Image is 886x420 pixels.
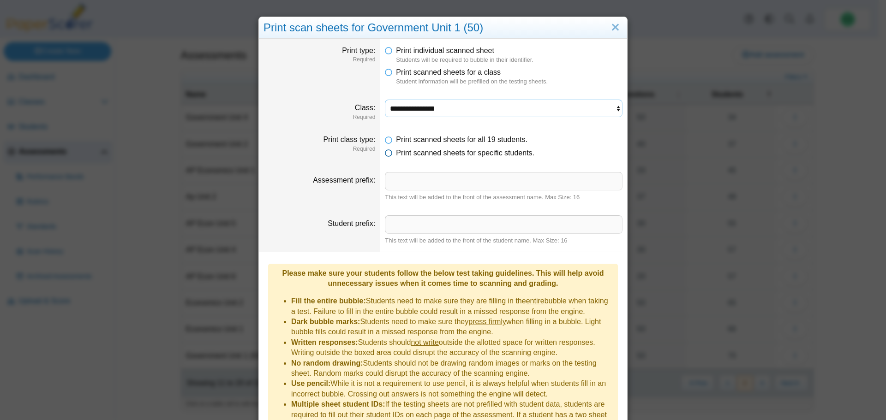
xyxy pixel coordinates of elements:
[291,379,613,399] li: While it is not a requirement to use pencil, it is always helpful when students fill in an incorr...
[396,77,623,86] dfn: Student information will be prefilled on the testing sheets.
[263,145,375,153] dfn: Required
[411,338,438,346] u: not write
[468,318,506,325] u: press firmly
[291,338,358,346] b: Written responses:
[396,56,623,64] dfn: Students will be required to bubble in their identifier.
[385,237,623,245] div: This text will be added to the front of the student name. Max Size: 16
[263,113,375,121] dfn: Required
[291,359,363,367] b: No random drawing:
[291,317,613,337] li: Students need to make sure they when filling in a bubble. Light bubble fills could result in a mi...
[396,149,534,157] span: Print scanned sheets for specific students.
[396,47,494,54] span: Print individual scanned sheet
[259,17,627,39] div: Print scan sheets for Government Unit 1 (50)
[328,219,375,227] label: Student prefix
[608,20,623,35] a: Close
[313,176,375,184] label: Assessment prefix
[355,104,375,112] label: Class
[291,337,613,358] li: Students should outside the allotted space for written responses. Writing outside the boxed area ...
[526,297,545,305] u: entire
[323,136,375,143] label: Print class type
[385,193,623,201] div: This text will be added to the front of the assessment name. Max Size: 16
[282,269,604,287] b: Please make sure your students follow the below test taking guidelines. This will help avoid unne...
[396,136,527,143] span: Print scanned sheets for all 19 students.
[291,400,385,408] b: Multiple sheet student IDs:
[396,68,501,76] span: Print scanned sheets for a class
[263,56,375,64] dfn: Required
[291,358,613,379] li: Students should not be drawing random images or marks on the testing sheet. Random marks could di...
[291,297,366,305] b: Fill the entire bubble:
[291,296,613,317] li: Students need to make sure they are filling in the bubble when taking a test. Failure to fill in ...
[291,379,330,387] b: Use pencil:
[291,318,360,325] b: Dark bubble marks:
[342,47,375,54] label: Print type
